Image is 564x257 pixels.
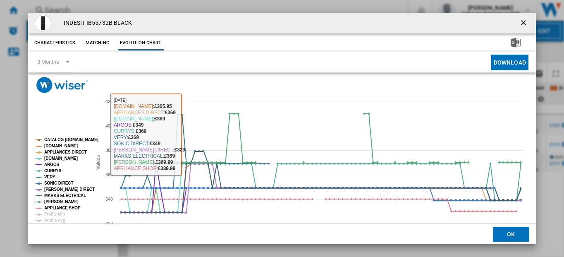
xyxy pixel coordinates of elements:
[32,36,77,50] button: Characteristics
[44,137,98,142] tspan: CATALOG [DOMAIN_NAME]
[497,36,534,50] button: Download in Excel
[44,156,78,161] tspan: [DOMAIN_NAME]
[105,148,113,153] tspan: 380
[519,19,529,29] ng-md-icon: getI18NText('BUTTONS.CLOSE_DIALOG')
[44,162,60,167] tspan: ARGOS
[60,19,132,27] h4: INDESIT IB55732B BLACK
[516,15,533,31] button: getI18NText('BUTTONS.CLOSE_DIALOG')
[491,55,528,70] button: Download
[511,38,521,48] img: excel-24x24.png
[105,221,113,226] tspan: 320
[79,36,116,50] button: Matching
[28,13,536,244] md-dialog: Product popup
[35,15,51,31] img: 788934291IB55732BUK_1_Supersize.jpg
[37,59,59,65] div: 3 Months
[44,168,62,173] tspan: CURRYS
[493,226,529,241] button: OK
[105,99,113,104] tspan: 420
[44,187,95,192] tspan: [PERSON_NAME] DIRECT
[44,212,65,216] tspan: Profile Min
[44,193,86,198] tspan: MARKS ELECTRICAL
[118,36,164,50] button: Evolution chart
[105,172,113,177] tspan: 360
[44,199,79,204] tspan: [PERSON_NAME]
[44,181,73,185] tspan: SONIC DIRECT
[95,155,101,170] tspan: Values
[36,77,88,93] img: logo_wiser_300x94.png
[44,150,87,154] tspan: APPLIANCES DIRECT
[105,123,113,128] tspan: 400
[44,218,65,223] tspan: Profile Avg
[44,206,81,210] tspan: APPLIANCE SHOP
[44,175,55,179] tspan: VERY
[44,144,78,148] tspan: [DOMAIN_NAME]
[105,197,113,202] tspan: 340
